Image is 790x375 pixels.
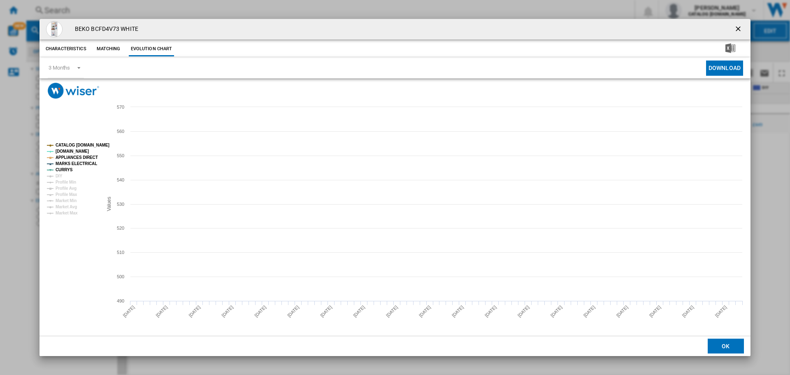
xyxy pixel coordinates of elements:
[49,65,70,71] div: 3 Months
[117,274,124,279] tspan: 500
[221,305,234,318] tspan: [DATE]
[56,180,76,184] tspan: Profile Min
[117,298,124,303] tspan: 490
[56,192,77,197] tspan: Profile Max
[731,21,747,37] button: getI18NText('BUTTONS.CLOSE_DIALOG')
[550,305,563,318] tspan: [DATE]
[56,174,63,178] tspan: DIY
[56,155,98,160] tspan: APPLIANCES DIRECT
[56,149,89,154] tspan: [DOMAIN_NAME]
[39,19,750,356] md-dialog: Product popup
[708,339,744,354] button: OK
[122,305,135,318] tspan: [DATE]
[734,25,744,35] ng-md-icon: getI18NText('BUTTONS.CLOSE_DIALOG')
[56,205,77,209] tspan: Market Avg
[352,305,366,318] tspan: [DATE]
[129,42,174,56] button: Evolution chart
[117,153,124,158] tspan: 550
[48,83,99,99] img: logo_wiser_300x94.png
[117,105,124,109] tspan: 570
[188,305,201,318] tspan: [DATE]
[71,25,138,33] h4: BEKO BCFD4V73 WHITE
[484,305,497,318] tspan: [DATE]
[56,143,109,147] tspan: CATALOG [DOMAIN_NAME]
[616,305,629,318] tspan: [DATE]
[106,197,112,211] tspan: Values
[56,211,78,215] tspan: Market Max
[517,305,530,318] tspan: [DATE]
[385,305,399,318] tspan: [DATE]
[714,305,727,318] tspan: [DATE]
[712,42,748,56] button: Download in Excel
[117,129,124,134] tspan: 560
[117,250,124,255] tspan: 510
[583,305,596,318] tspan: [DATE]
[117,177,124,182] tspan: 540
[451,305,465,318] tspan: [DATE]
[706,61,743,76] button: Download
[286,305,300,318] tspan: [DATE]
[56,161,97,166] tspan: MARKS ELECTRICAL
[56,186,77,191] tspan: Profile Avg
[56,168,73,172] tspan: CURRYS
[46,21,63,37] img: 10253394
[319,305,333,318] tspan: [DATE]
[44,42,88,56] button: Characteristics
[117,226,124,231] tspan: 520
[418,305,432,318] tspan: [DATE]
[725,43,735,53] img: excel-24x24.png
[155,305,168,318] tspan: [DATE]
[91,42,127,56] button: Matching
[681,305,695,318] tspan: [DATE]
[56,198,77,203] tspan: Market Min
[117,202,124,207] tspan: 530
[648,305,662,318] tspan: [DATE]
[253,305,267,318] tspan: [DATE]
